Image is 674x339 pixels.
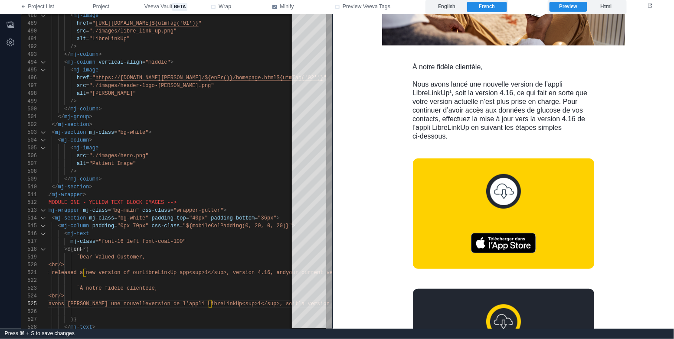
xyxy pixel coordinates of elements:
span: LibreLinkUp app<sup>1</sup>, version 4.16, and [142,270,286,276]
span: > [223,207,226,213]
span: < [64,231,67,237]
span: < [70,145,73,151]
span: mj-section [55,129,86,136]
div: 489 [21,19,37,27]
span: "bg-white" [117,129,148,136]
span: " [92,20,95,26]
span: = [114,129,117,136]
div: 501 [21,113,37,121]
span: `Dear Valued Customer, [77,254,145,260]
span: </ [46,192,52,198]
span: "bg-main" [111,207,139,213]
span: "wrapper-gutter" [173,207,223,213]
span: "./images/libre_link_up.png" [89,28,177,34]
span: mj-class [89,215,115,221]
span: </ [52,184,58,190]
span: ( [86,246,89,252]
div: 508 [21,168,37,175]
span: > [277,215,280,221]
label: Html [587,2,625,12]
span: src [77,153,86,159]
span: mj-wrapper [49,207,80,213]
span: mj-column [67,59,95,65]
span: Project [93,3,109,11]
span: mj-section [58,184,89,190]
span: </ [52,122,58,128]
div: 528 [21,323,37,331]
span: mj-column [70,106,98,112]
span: )} [70,316,76,323]
span: mj-image [74,13,99,19]
span: > [98,176,101,182]
span: mj-class [83,207,108,213]
span: = [108,207,111,213]
span: <!-- MODULE ONE - YELLOW TEXT BLOCK IMAGES --> [33,200,177,206]
span: "LibreLinkUp" [89,36,130,42]
div: 523 [21,284,37,292]
label: French [467,2,507,12]
div: 513 [21,207,37,214]
span: > [89,137,92,143]
span: "0px 70px" [117,223,148,229]
span: "40px" [189,215,208,221]
span: "36px" [258,215,277,221]
span: "${mobileColPadding(0, 20, 0, 20)}" [183,223,292,229]
div: 517 [21,238,37,245]
span: </ [64,52,70,58]
span: < [58,223,61,229]
span: = [114,215,117,221]
div: 526 [21,308,37,316]
div: 515 [21,222,37,230]
span: css-class [152,223,180,229]
span: mj-image [74,67,99,73]
div: 505 [21,144,37,152]
span: padding-bottom [211,215,255,221]
div: 502 [21,121,37,129]
span: mj-column [70,52,98,58]
div: 524 [21,292,37,300]
iframe: preview [333,14,674,329]
span: > [148,129,151,136]
span: = [142,59,145,65]
label: English [427,2,467,12]
div: 512 [21,199,37,207]
div: 492 [21,43,37,51]
div: 510 [21,183,37,191]
span: Wrap [219,3,231,11]
div: 499 [21,97,37,105]
span: = [114,223,117,229]
div: 504 [21,136,37,144]
span: " [199,20,202,26]
span: > [170,59,173,65]
span: < [52,129,55,136]
div: 506 [21,152,37,160]
span: css-class [142,207,170,213]
span: /> [70,168,76,174]
span: Minify [280,3,294,11]
div: 500 [21,105,37,113]
span: Veeva Vault [144,3,187,11]
div: 511 [21,191,37,199]
span: = [186,215,189,221]
div: 493 [21,51,37,58]
div: 495 [21,66,37,74]
span: "[PERSON_NAME]" [89,90,136,97]
span: = [86,161,89,167]
span: < [70,13,73,19]
span: mj-image [74,145,99,151]
div: 516 [21,230,37,238]
div: 498 [21,90,37,97]
span: We’ve released a new version of our [33,270,142,276]
span: = [180,223,183,229]
div: 521 [21,269,37,277]
span: </ [58,114,64,120]
span: mj-column [70,176,98,182]
span: "./images/hero.png" [89,153,149,159]
div: 503 [21,129,37,136]
span: mj-group [64,114,89,120]
span: mj-section [58,122,89,128]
